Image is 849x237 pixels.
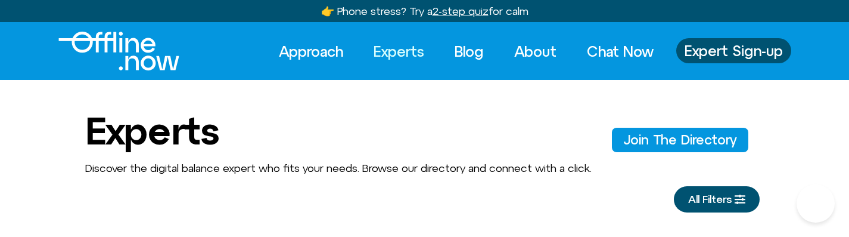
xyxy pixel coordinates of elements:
[797,184,835,223] iframe: Botpress
[688,193,732,205] span: All Filters
[85,110,219,152] h1: Experts
[58,32,159,70] div: Logo
[674,186,760,213] a: All Filters
[58,32,179,70] img: offline.now
[612,128,748,152] a: Join The Director
[503,38,567,64] a: About
[624,133,736,147] span: Join The Directory
[676,38,791,63] a: Expert Sign-up
[576,38,664,64] a: Chat Now
[444,38,495,64] a: Blog
[363,38,435,64] a: Experts
[268,38,664,64] nav: Menu
[321,5,528,17] a: 👉 Phone stress? Try a2-step quizfor calm
[268,38,354,64] a: Approach
[85,162,592,174] span: Discover the digital balance expert who fits your needs. Browse our directory and connect with a ...
[433,5,489,17] u: 2-step quiz
[685,43,783,59] span: Expert Sign-up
